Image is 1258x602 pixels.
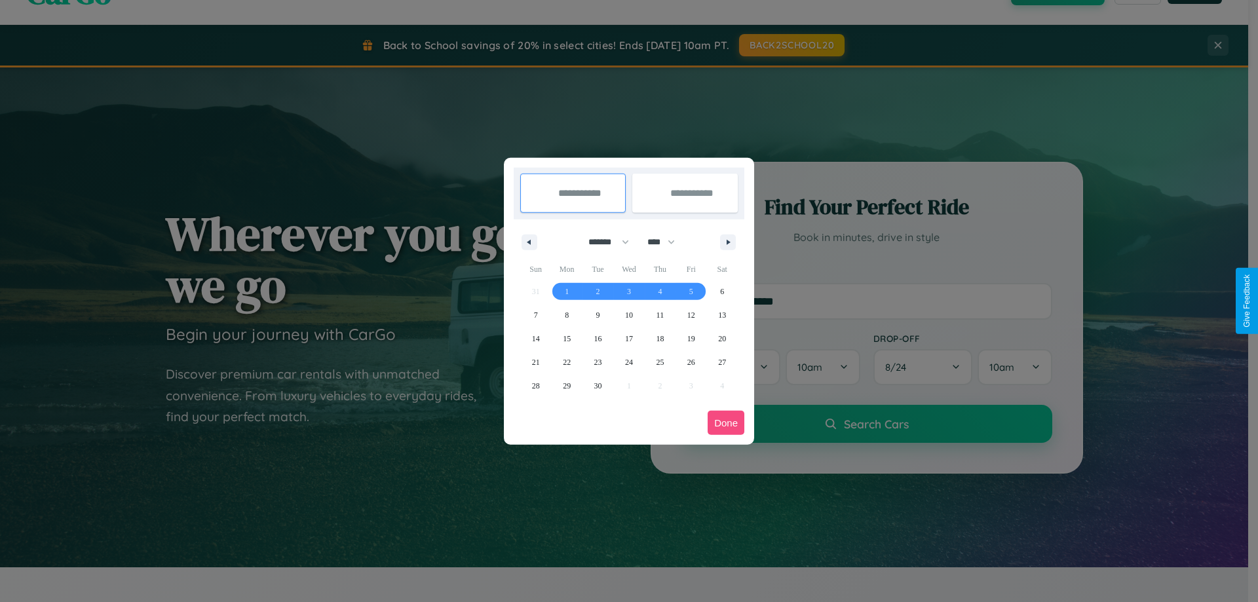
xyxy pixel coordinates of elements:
button: 25 [645,350,676,374]
span: 8 [565,303,569,327]
button: 11 [645,303,676,327]
span: 26 [687,350,695,374]
span: 2 [596,280,600,303]
span: Tue [582,259,613,280]
button: 17 [613,327,644,350]
button: 26 [676,350,706,374]
span: 4 [658,280,662,303]
button: 9 [582,303,613,327]
button: 14 [520,327,551,350]
span: 22 [563,350,571,374]
span: Sat [707,259,738,280]
span: 13 [718,303,726,327]
span: Wed [613,259,644,280]
button: 1 [551,280,582,303]
button: Done [708,411,744,435]
button: 18 [645,327,676,350]
span: 9 [596,303,600,327]
span: 15 [563,327,571,350]
button: 2 [582,280,613,303]
span: Sun [520,259,551,280]
button: 8 [551,303,582,327]
span: 20 [718,327,726,350]
button: 28 [520,374,551,398]
button: 22 [551,350,582,374]
button: 16 [582,327,613,350]
span: 7 [534,303,538,327]
span: 5 [689,280,693,303]
span: 18 [656,327,664,350]
span: 6 [720,280,724,303]
button: 24 [613,350,644,374]
button: 13 [707,303,738,327]
span: 1 [565,280,569,303]
div: Give Feedback [1242,274,1251,328]
span: 12 [687,303,695,327]
span: 17 [625,327,633,350]
button: 10 [613,303,644,327]
button: 23 [582,350,613,374]
button: 6 [707,280,738,303]
button: 5 [676,280,706,303]
span: 23 [594,350,602,374]
span: 11 [657,303,664,327]
button: 19 [676,327,706,350]
span: 28 [532,374,540,398]
span: 24 [625,350,633,374]
button: 3 [613,280,644,303]
button: 20 [707,327,738,350]
button: 21 [520,350,551,374]
button: 4 [645,280,676,303]
span: 27 [718,350,726,374]
span: 19 [687,327,695,350]
button: 30 [582,374,613,398]
span: 14 [532,327,540,350]
span: 29 [563,374,571,398]
button: 27 [707,350,738,374]
button: 7 [520,303,551,327]
span: Thu [645,259,676,280]
span: Fri [676,259,706,280]
span: 16 [594,327,602,350]
span: 21 [532,350,540,374]
button: 12 [676,303,706,327]
button: 15 [551,327,582,350]
span: 30 [594,374,602,398]
span: 25 [656,350,664,374]
span: Mon [551,259,582,280]
span: 3 [627,280,631,303]
span: 10 [625,303,633,327]
button: 29 [551,374,582,398]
